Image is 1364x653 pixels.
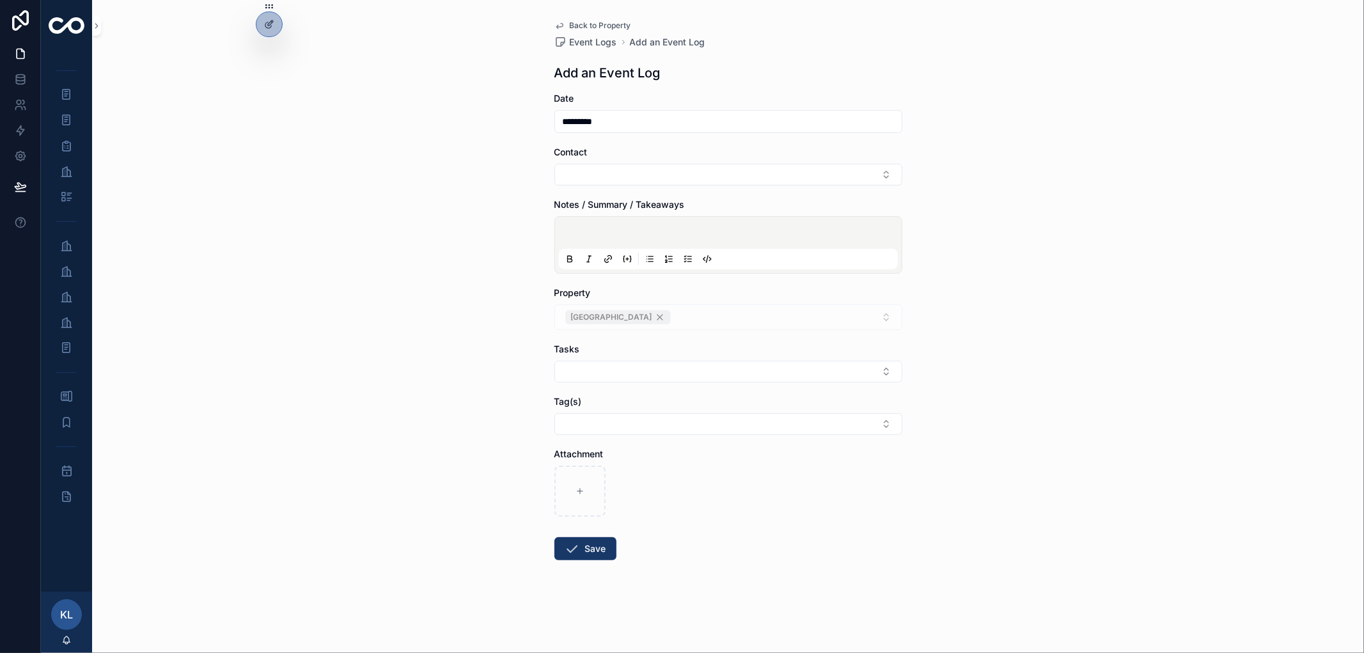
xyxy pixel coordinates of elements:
[554,396,582,407] span: Tag(s)
[49,17,84,34] img: App logo
[554,64,661,82] h1: Add an Event Log
[554,448,604,459] span: Attachment
[570,20,631,31] span: Back to Property
[554,36,617,49] a: Event Logs
[554,146,588,157] span: Contact
[554,413,902,435] button: Select Button
[60,607,73,622] span: KL
[554,199,685,210] span: Notes / Summary / Takeaways
[554,361,902,382] button: Select Button
[554,287,591,298] span: Property
[554,343,580,354] span: Tasks
[41,51,92,524] div: scrollable content
[554,93,574,104] span: Date
[570,36,617,49] span: Event Logs
[554,537,616,560] button: Save
[554,164,902,185] button: Select Button
[630,36,705,49] a: Add an Event Log
[554,20,631,31] a: Back to Property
